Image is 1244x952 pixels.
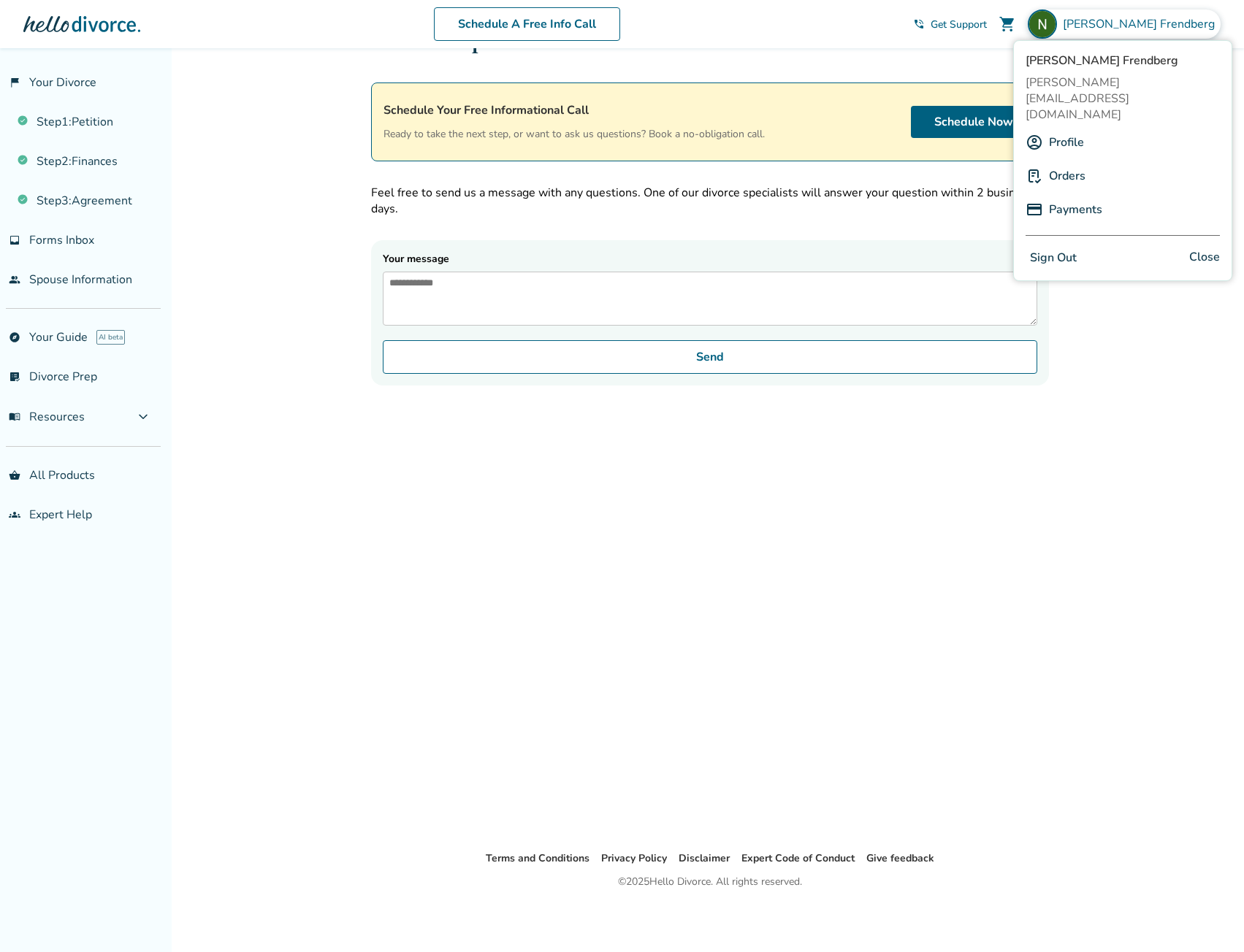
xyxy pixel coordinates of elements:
span: [PERSON_NAME][EMAIL_ADDRESS][DOMAIN_NAME] [1026,74,1220,123]
a: Payments [1049,196,1102,223]
img: P [1026,167,1043,185]
a: Terms and Conditions [486,851,589,865]
img: P [1026,201,1043,218]
span: flag_2 [9,77,20,88]
img: A [1026,134,1043,151]
button: Sign Out [1026,247,1081,269]
button: Send [383,340,1037,374]
li: Give feedback [866,850,934,867]
p: Feel free to send us a message with any questions. One of our divorce specialists will answer you... [371,185,1049,217]
span: list_alt_check [9,371,20,383]
span: people [9,274,20,285]
div: Ready to take the next step, or want to ask us questions? Book a no-obligation call. [383,101,765,143]
span: shopping_cart [999,15,1016,33]
a: Orders [1049,162,1085,190]
span: expand_more [134,408,152,426]
span: [PERSON_NAME] Frendberg [1063,16,1221,32]
a: phone_in_talkGet Support [913,18,987,31]
span: Resources [9,409,85,425]
span: explore [9,331,20,343]
a: Expert Code of Conduct [741,851,855,865]
a: Schedule Now [911,106,1037,138]
span: Close [1189,247,1220,269]
label: Your message [383,252,1037,326]
a: Schedule A Free Info Call [434,7,620,41]
span: menu_book [9,411,20,423]
div: © 2025 Hello Divorce. All rights reserved. [618,873,802,891]
h4: Schedule Your Free Informational Call [383,101,765,120]
li: Disclaimer [679,850,730,867]
iframe: Chat Widget [917,365,1244,952]
span: inbox [9,234,20,246]
span: Get Support [931,18,987,31]
a: Profile [1049,128,1084,156]
span: phone_in_talk [913,18,925,30]
span: groups [9,509,20,521]
textarea: Your message [383,272,1037,326]
img: Neil Frendberg [1028,9,1057,39]
span: Forms Inbox [29,232,94,248]
span: AI beta [96,330,125,345]
a: Privacy Policy [601,851,667,865]
span: [PERSON_NAME] Frendberg [1026,53,1220,69]
span: shopping_basket [9,469,20,481]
